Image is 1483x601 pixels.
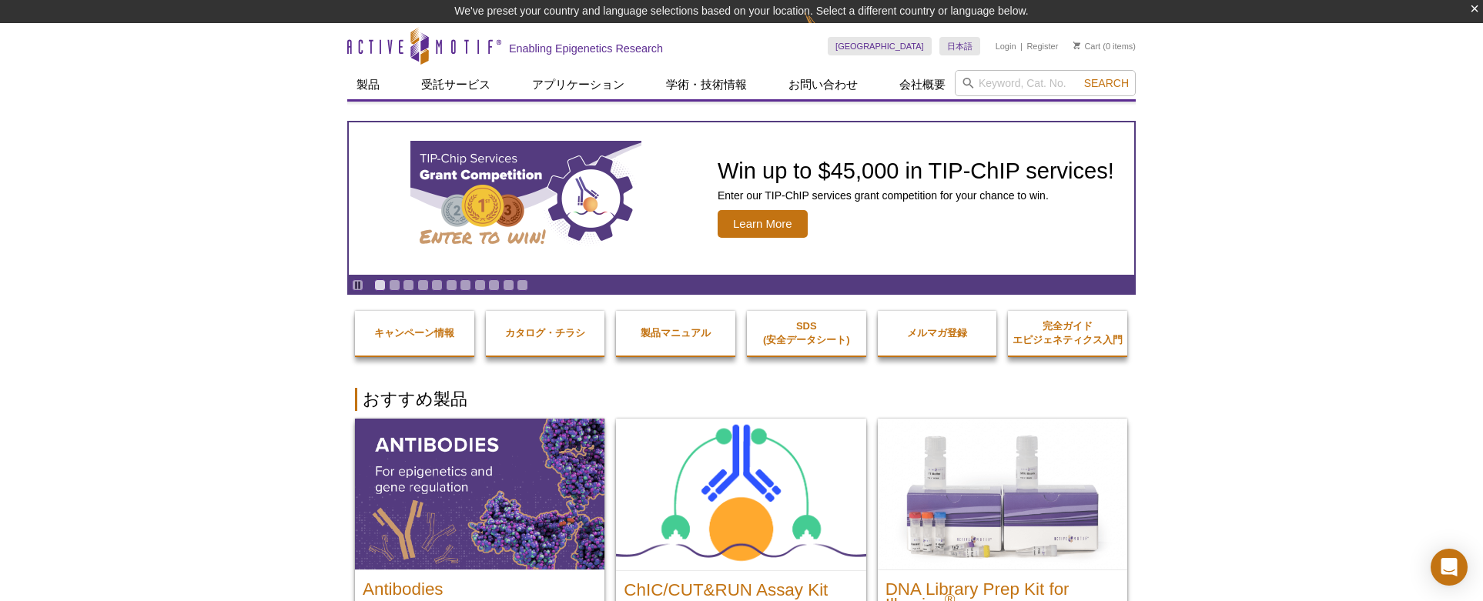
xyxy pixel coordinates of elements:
[805,12,845,48] img: Change Here
[1008,304,1127,362] a: 完全ガイドエピジェネティクス入門
[1020,37,1023,55] li: |
[505,327,585,339] strong: カタログ・チラシ
[616,419,865,570] img: ChIC/CUT&RUN Assay Kit
[503,279,514,291] a: Go to slide 10
[374,327,454,339] strong: キャンペーン情報
[431,279,443,291] a: Go to slide 5
[363,574,597,597] h2: Antibodies
[488,279,500,291] a: Go to slide 9
[939,37,980,55] a: 日本語
[890,70,955,99] a: 会社概要
[616,311,735,356] a: 製品マニュアル
[763,320,850,346] strong: SDS (安全データシート)
[1084,77,1129,89] span: Search
[1026,41,1058,52] a: Register
[1080,76,1133,90] button: Search
[955,70,1136,96] input: Keyword, Cat. No.
[349,122,1134,275] a: TIP-ChIP Services Grant Competition Win up to $45,000 in TIP-ChIP services! Enter our TIP-ChIP se...
[517,279,528,291] a: Go to slide 11
[523,70,634,99] a: アプリケーション
[355,388,1128,411] h2: おすすめ製品
[403,279,414,291] a: Go to slide 3
[828,37,932,55] a: [GEOGRAPHIC_DATA]
[1013,320,1123,346] strong: 完全ガイド エピジェネティクス入門
[1073,41,1100,52] a: Cart
[657,70,756,99] a: 学術・技術情報
[641,327,711,339] strong: 製品マニュアル
[779,70,867,99] a: お問い合わせ
[417,279,429,291] a: Go to slide 4
[474,279,486,291] a: Go to slide 8
[907,327,967,339] strong: メルマガ登録
[349,122,1134,275] article: TIP-ChIP Services Grant Competition
[412,70,500,99] a: 受託サービス
[718,159,1114,182] h2: Win up to $45,000 in TIP-ChIP services!
[1073,37,1136,55] li: (0 items)
[1431,549,1468,586] div: Open Intercom Messenger
[996,41,1016,52] a: Login
[718,210,808,238] span: Learn More
[410,141,641,256] img: TIP-ChIP Services Grant Competition
[878,311,997,356] a: メルマガ登録
[486,311,605,356] a: カタログ・チラシ
[747,304,866,362] a: SDS(安全データシート)
[460,279,471,291] a: Go to slide 7
[352,279,363,291] a: Toggle autoplay
[509,42,663,55] h2: Enabling Epigenetics Research
[878,419,1127,569] img: DNA Library Prep Kit for Illumina
[624,575,858,598] h2: ChIC/CUT&RUN Assay Kit
[355,419,604,569] img: All Antibodies
[355,311,474,356] a: キャンペーン情報
[1073,42,1080,49] img: Your Cart
[446,279,457,291] a: Go to slide 6
[389,279,400,291] a: Go to slide 2
[718,189,1114,202] p: Enter our TIP-ChIP services grant competition for your chance to win.
[347,70,389,99] a: 製品
[374,279,386,291] a: Go to slide 1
